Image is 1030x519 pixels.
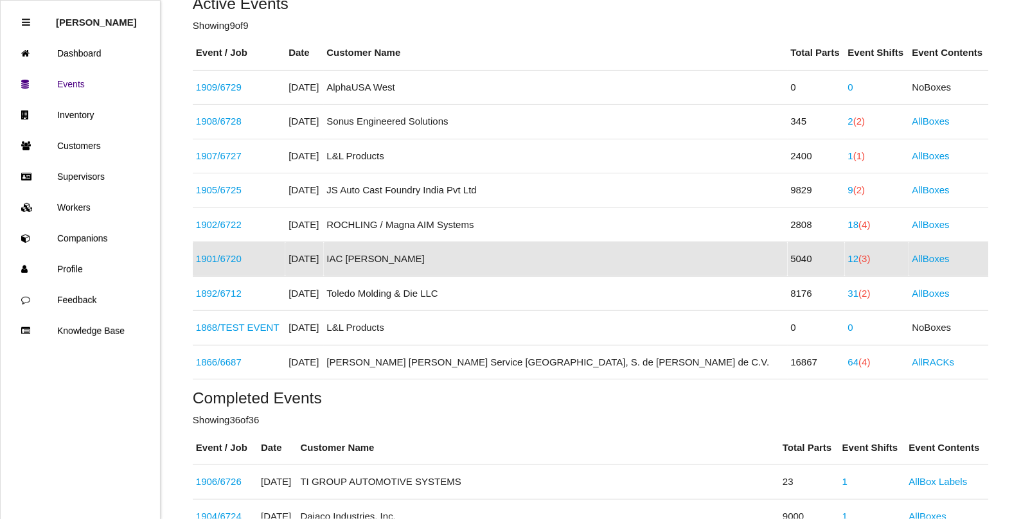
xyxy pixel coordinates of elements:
[912,184,950,195] a: AllBoxes
[853,184,865,195] span: (2)
[853,150,865,161] span: (1)
[196,80,282,95] div: S2066-00
[1,100,160,130] a: Inventory
[285,173,323,208] td: [DATE]
[1,69,160,100] a: Events
[906,431,989,465] th: Event Contents
[788,173,845,208] td: 9829
[909,36,989,70] th: Event Contents
[324,36,788,70] th: Customer Name
[859,356,871,367] span: (4)
[912,219,950,230] a: AllBoxes
[1,192,160,223] a: Workers
[196,288,242,299] a: 1892/6712
[909,476,968,487] a: AllBox Labels
[285,207,323,242] td: [DATE]
[788,70,845,105] td: 0
[193,413,989,428] p: Showing 36 of 36
[258,431,297,465] th: Date
[196,356,242,367] a: 1866/6687
[324,242,788,277] td: IAC [PERSON_NAME]
[196,149,282,164] div: LJ6B S279D81 AA (45063)
[196,253,242,264] a: 1901/6720
[848,356,871,367] a: 64(4)
[848,288,871,299] a: 31(2)
[848,219,871,230] a: 18(4)
[196,475,254,489] div: HJPA0013ACF30
[859,288,871,299] span: (2)
[324,139,788,173] td: L&L Products
[848,184,866,195] a: 9(2)
[324,70,788,105] td: AlphaUSA West
[842,476,848,487] a: 1
[912,253,950,264] a: AllBoxes
[1,130,160,161] a: Customers
[1,223,160,254] a: Companions
[1,38,160,69] a: Dashboard
[324,311,788,346] td: L&L Products
[848,116,866,127] a: 2(2)
[788,36,845,70] th: Total Parts
[285,36,323,70] th: Date
[324,345,788,380] td: [PERSON_NAME] [PERSON_NAME] Service [GEOGRAPHIC_DATA], S. de [PERSON_NAME] de C.V.
[788,139,845,173] td: 2400
[196,150,242,161] a: 1907/6727
[324,276,788,311] td: Toledo Molding & Die LLC
[196,219,242,230] a: 1902/6722
[258,465,297,500] td: [DATE]
[22,7,30,38] div: Close
[196,184,242,195] a: 1905/6725
[859,219,871,230] span: (4)
[196,116,242,127] a: 1908/6728
[909,70,989,105] td: No Boxes
[1,285,160,315] a: Feedback
[853,116,865,127] span: (2)
[1,254,160,285] a: Profile
[196,286,282,301] div: 68427781AA; 68340793AA
[196,114,282,129] div: 68405582AB
[779,465,839,500] td: 23
[848,150,866,161] a: 1(1)
[285,345,323,380] td: [DATE]
[196,183,282,198] div: 10301666
[788,311,845,346] td: 0
[324,105,788,139] td: Sonus Engineered Solutions
[196,82,242,92] a: 1909/6729
[788,105,845,139] td: 345
[788,242,845,277] td: 5040
[196,322,280,333] a: 1868/TEST EVENT
[779,431,839,465] th: Total Parts
[193,19,989,33] p: Showing 9 of 9
[845,36,909,70] th: Event Shifts
[193,389,989,407] h5: Completed Events
[788,207,845,242] td: 2808
[193,36,285,70] th: Event / Job
[848,82,853,92] a: 0
[285,276,323,311] td: [DATE]
[848,253,871,264] a: 12(3)
[912,288,950,299] a: AllBoxes
[196,252,282,267] div: PJ6B S045A76 AG3JA6
[788,276,845,311] td: 8176
[324,173,788,208] td: JS Auto Cast Foundry India Pvt Ltd
[788,345,845,380] td: 16867
[839,431,906,465] th: Event Shifts
[285,242,323,277] td: [DATE]
[285,105,323,139] td: [DATE]
[324,207,788,242] td: ROCHLING / Magna AIM Systems
[1,315,160,346] a: Knowledge Base
[912,356,955,367] a: AllRACKs
[196,218,282,233] div: 68425775AD
[196,355,282,370] div: 68546289AB (@ Magna AIM)
[285,70,323,105] td: [DATE]
[193,431,258,465] th: Event / Job
[297,431,780,465] th: Customer Name
[1,161,160,192] a: Supervisors
[297,465,780,500] td: TI GROUP AUTOMOTIVE SYSTEMS
[285,139,323,173] td: [DATE]
[859,253,871,264] span: (3)
[912,116,950,127] a: AllBoxes
[196,321,282,335] div: TEST EVENT
[56,7,137,28] p: Rosie Blandino
[848,322,853,333] a: 0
